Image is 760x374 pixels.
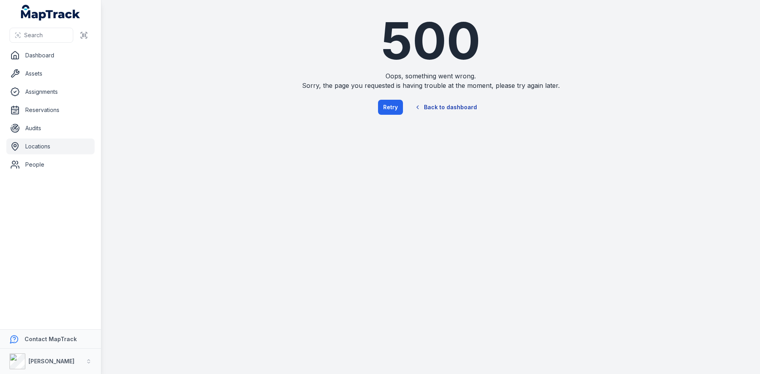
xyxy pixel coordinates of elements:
button: Retry [378,100,403,115]
a: Dashboard [6,47,95,63]
a: MapTrack [21,5,80,21]
span: Search [24,31,43,39]
span: Sorry, the page you requested is having trouble at the moment, please try again later. [285,81,576,90]
a: Assignments [6,84,95,100]
strong: [PERSON_NAME] [28,358,74,365]
a: Audits [6,120,95,136]
span: Oops, something went wrong. [285,71,576,81]
button: Search [9,28,73,43]
a: People [6,157,95,173]
a: Back to dashboard [408,98,484,116]
h1: 500 [285,16,576,66]
a: Assets [6,66,95,82]
a: Locations [6,139,95,154]
a: Reservations [6,102,95,118]
strong: Contact MapTrack [25,336,77,342]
